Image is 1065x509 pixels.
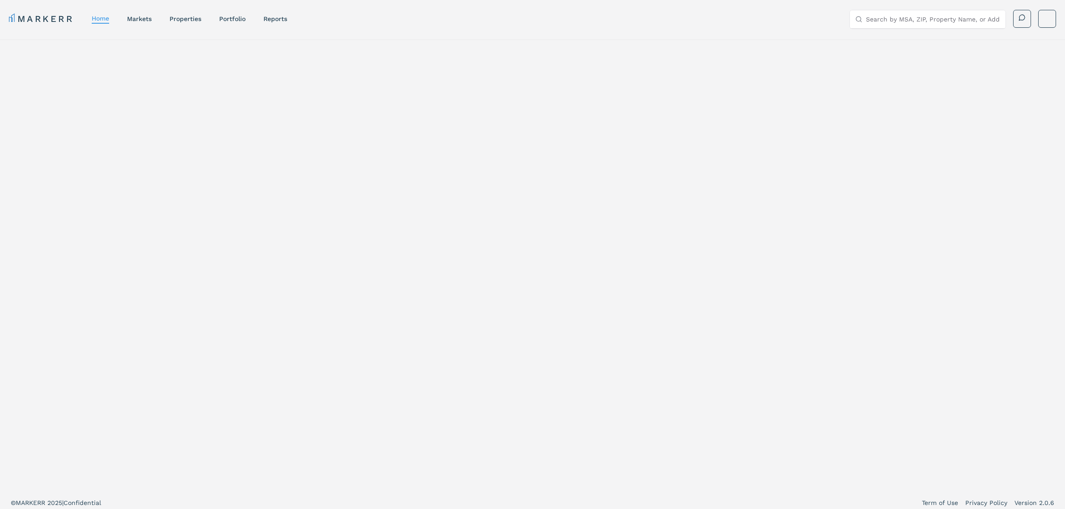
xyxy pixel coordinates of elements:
[47,499,64,506] span: 2025 |
[11,499,16,506] span: ©
[965,498,1007,507] a: Privacy Policy
[9,13,74,25] a: MARKERR
[922,498,958,507] a: Term of Use
[866,10,1000,28] input: Search by MSA, ZIP, Property Name, or Address
[219,15,246,22] a: Portfolio
[64,499,101,506] span: Confidential
[16,499,47,506] span: MARKERR
[92,15,109,22] a: home
[1014,498,1054,507] a: Version 2.0.6
[263,15,287,22] a: reports
[170,15,201,22] a: properties
[127,15,152,22] a: markets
